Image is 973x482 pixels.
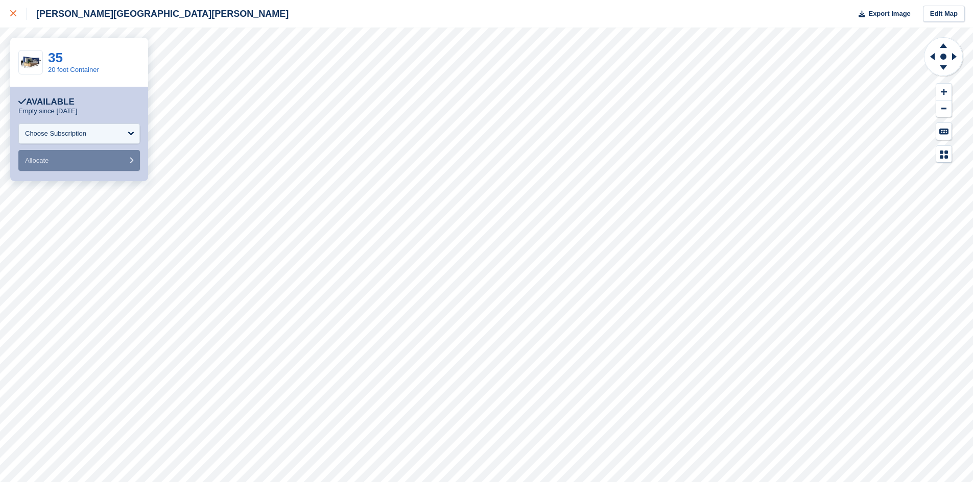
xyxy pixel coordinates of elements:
[25,157,49,164] span: Allocate
[25,129,86,139] div: Choose Subscription
[868,9,910,19] span: Export Image
[27,8,289,20] div: [PERSON_NAME][GEOGRAPHIC_DATA][PERSON_NAME]
[936,123,952,140] button: Keyboard Shortcuts
[852,6,911,22] button: Export Image
[18,97,75,107] div: Available
[936,146,952,163] button: Map Legend
[48,50,63,65] a: 35
[18,150,140,171] button: Allocate
[936,84,952,100] button: Zoom In
[48,66,99,73] a: 20 foot Container
[923,6,965,22] a: Edit Map
[936,100,952,117] button: Zoom Out
[18,107,77,115] p: Empty since [DATE]
[19,54,42,71] img: 20-ft-container.jpg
